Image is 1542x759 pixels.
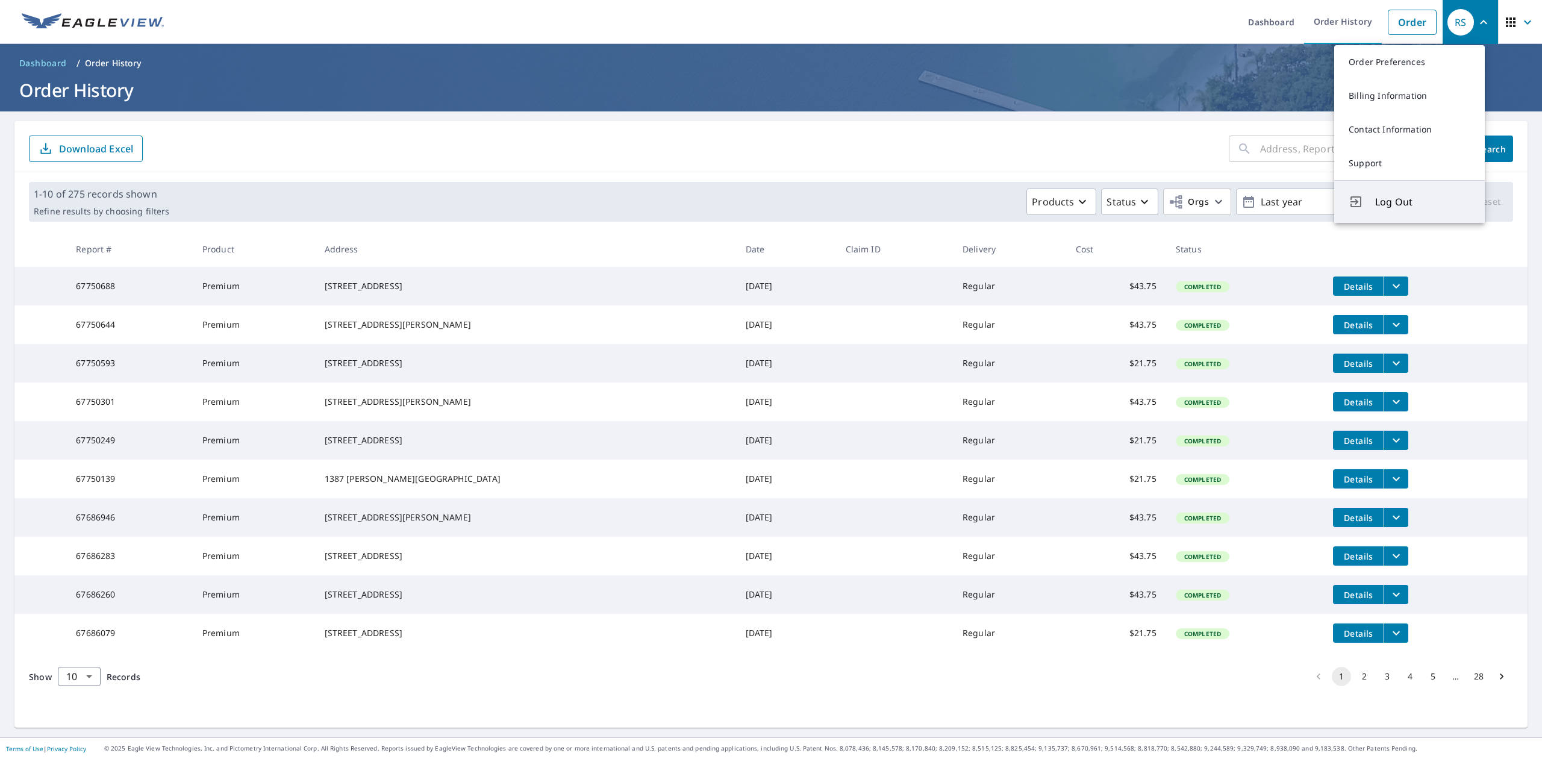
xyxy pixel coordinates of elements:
span: Details [1340,628,1376,639]
a: Terms of Use [6,745,43,753]
button: detailsBtn-67750249 [1333,431,1384,450]
p: Last year [1256,192,1397,213]
span: Completed [1177,591,1228,599]
button: filesDropdownBtn-67686079 [1384,623,1408,643]
span: Details [1340,319,1376,331]
button: filesDropdownBtn-67750593 [1384,354,1408,373]
nav: breadcrumb [14,54,1528,73]
p: Order History [85,57,142,69]
button: filesDropdownBtn-67686283 [1384,546,1408,566]
td: $43.75 [1066,267,1166,305]
p: © 2025 Eagle View Technologies, Inc. and Pictometry International Corp. All Rights Reserved. Repo... [104,744,1536,753]
td: 67686260 [66,575,193,614]
button: Go to next page [1492,667,1511,686]
li: / [76,56,80,70]
th: Status [1166,231,1324,267]
a: Privacy Policy [47,745,86,753]
span: Show [29,671,52,682]
td: Regular [953,344,1066,383]
button: Log Out [1334,180,1485,223]
button: detailsBtn-67750301 [1333,392,1384,411]
span: Details [1340,551,1376,562]
td: [DATE] [736,498,836,537]
td: Premium [193,537,315,575]
div: [STREET_ADDRESS] [325,627,726,639]
a: Dashboard [14,54,72,73]
td: Premium [193,614,315,652]
div: [STREET_ADDRESS][PERSON_NAME] [325,396,726,408]
span: Details [1340,512,1376,523]
td: Regular [953,498,1066,537]
td: $43.75 [1066,537,1166,575]
div: [STREET_ADDRESS] [325,434,726,446]
button: Go to page 2 [1355,667,1374,686]
a: Support [1334,146,1485,180]
div: [STREET_ADDRESS] [325,357,726,369]
button: filesDropdownBtn-67750249 [1384,431,1408,450]
td: 67686283 [66,537,193,575]
td: Regular [953,614,1066,652]
h1: Order History [14,78,1528,102]
td: $43.75 [1066,383,1166,421]
td: [DATE] [736,267,836,305]
span: Completed [1177,514,1228,522]
div: RS [1447,9,1474,36]
td: Regular [953,421,1066,460]
div: [STREET_ADDRESS] [325,280,726,292]
span: Records [107,671,140,682]
span: Details [1340,396,1376,408]
button: Orgs [1163,189,1231,215]
p: | [6,745,86,752]
td: [DATE] [736,537,836,575]
button: Status [1101,189,1158,215]
span: Completed [1177,629,1228,638]
p: Status [1107,195,1136,209]
span: Details [1340,589,1376,601]
td: Premium [193,460,315,498]
div: … [1446,670,1466,682]
nav: pagination navigation [1307,667,1513,686]
td: $21.75 [1066,460,1166,498]
td: 67686079 [66,614,193,652]
td: $21.75 [1066,344,1166,383]
div: [STREET_ADDRESS] [325,550,726,562]
div: 10 [58,660,101,693]
td: $43.75 [1066,498,1166,537]
span: Details [1340,435,1376,446]
button: page 1 [1332,667,1351,686]
th: Product [193,231,315,267]
span: Details [1340,358,1376,369]
td: 67750249 [66,421,193,460]
td: [DATE] [736,421,836,460]
span: Completed [1177,437,1228,445]
div: [STREET_ADDRESS][PERSON_NAME] [325,319,726,331]
button: filesDropdownBtn-67750688 [1384,276,1408,296]
span: Dashboard [19,57,67,69]
td: [DATE] [736,614,836,652]
td: Regular [953,267,1066,305]
a: Billing Information [1334,79,1485,113]
span: Completed [1177,283,1228,291]
span: Log Out [1375,195,1470,209]
span: Completed [1177,321,1228,330]
span: Completed [1177,475,1228,484]
td: Regular [953,383,1066,421]
button: detailsBtn-67686079 [1333,623,1384,643]
th: Delivery [953,231,1066,267]
button: detailsBtn-67750644 [1333,315,1384,334]
button: detailsBtn-67750593 [1333,354,1384,373]
td: $21.75 [1066,614,1166,652]
button: detailsBtn-67686260 [1333,585,1384,604]
td: Premium [193,575,315,614]
div: Show 10 records [58,667,101,686]
p: 1-10 of 275 records shown [34,187,169,201]
td: $21.75 [1066,421,1166,460]
th: Date [736,231,836,267]
p: Products [1032,195,1074,209]
button: detailsBtn-67750139 [1333,469,1384,489]
td: Regular [953,305,1066,344]
button: Products [1026,189,1096,215]
button: Download Excel [29,136,143,162]
td: Premium [193,305,315,344]
button: filesDropdownBtn-67686946 [1384,508,1408,527]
